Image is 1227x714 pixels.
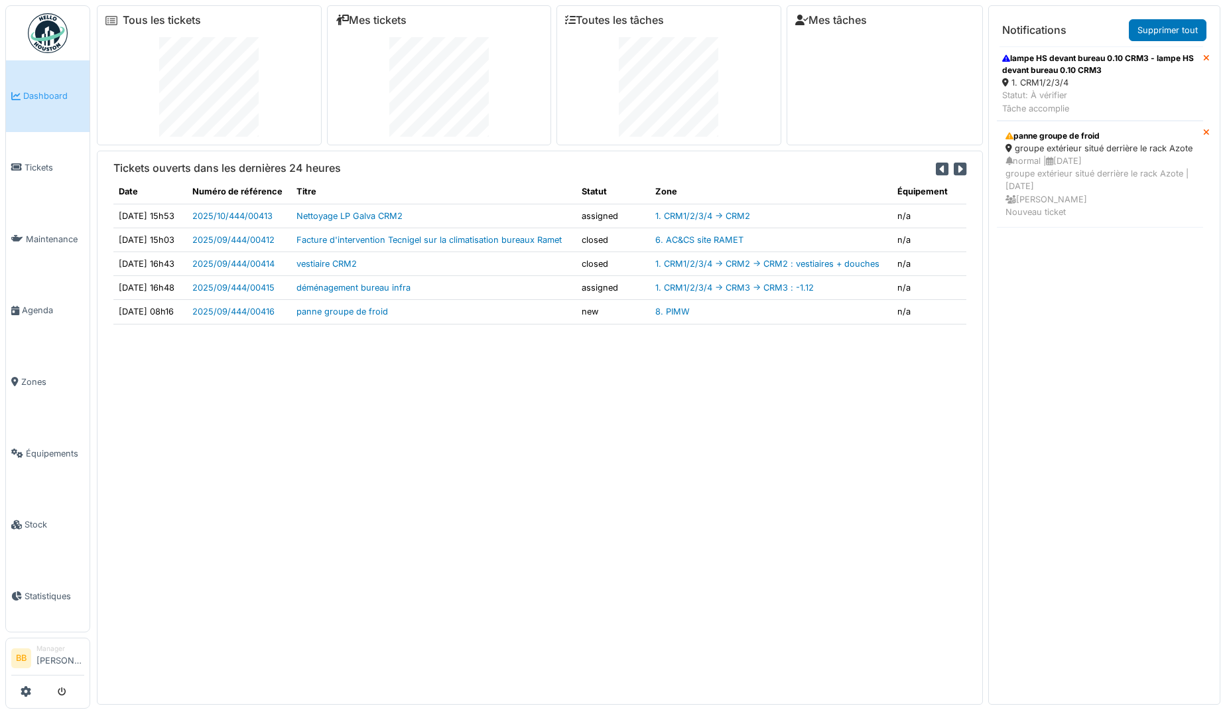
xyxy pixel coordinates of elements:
[123,14,201,27] a: Tous les tickets
[296,259,357,269] a: vestiaire CRM2
[1002,52,1198,76] div: lampe HS devant bureau 0.10 CRM3 - lampe HS devant bureau 0.10 CRM3
[892,204,966,228] td: n/a
[576,276,650,300] td: assigned
[655,235,743,245] a: 6. AC&CS site RAMET
[997,46,1203,121] a: lampe HS devant bureau 0.10 CRM3 - lampe HS devant bureau 0.10 CRM3 1. CRM1/2/3/4 Statut: À vérif...
[113,251,187,275] td: [DATE] 16h43
[892,228,966,251] td: n/a
[795,14,867,27] a: Mes tâches
[192,283,275,293] a: 2025/09/444/00415
[576,300,650,324] td: new
[6,561,90,632] a: Statistiques
[296,283,411,293] a: déménagement bureau infra
[26,447,84,460] span: Équipements
[1005,130,1195,142] div: panne groupe de froid
[26,233,84,246] span: Maintenance
[113,276,187,300] td: [DATE] 16h48
[655,211,750,221] a: 1. CRM1/2/3/4 -> CRM2
[576,204,650,228] td: assigned
[22,304,84,317] span: Agenda
[296,211,403,221] a: Nettoyage LP Galva CRM2
[113,204,187,228] td: [DATE] 15h53
[1129,19,1206,41] a: Supprimer tout
[192,259,275,269] a: 2025/09/444/00414
[6,203,90,275] a: Maintenance
[21,376,84,388] span: Zones
[296,307,388,317] a: panne groupe de froid
[6,60,90,132] a: Dashboard
[6,489,90,561] a: Stock
[36,644,84,654] div: Manager
[11,644,84,676] a: BB Manager[PERSON_NAME]
[6,275,90,346] a: Agenda
[25,161,84,174] span: Tickets
[28,13,68,53] img: Badge_color-CXgf-gQk.svg
[655,283,814,293] a: 1. CRM1/2/3/4 -> CRM3 -> CRM3 : -1.12
[23,90,84,102] span: Dashboard
[113,180,187,204] th: Date
[25,590,84,603] span: Statistiques
[1002,76,1198,89] div: 1. CRM1/2/3/4
[655,307,690,317] a: 8. PIMW
[11,648,31,668] li: BB
[997,121,1203,228] a: panne groupe de froid groupe extérieur situé derrière le rack Azote normal |[DATE]groupe extérieu...
[291,180,576,204] th: Titre
[1005,142,1195,155] div: groupe extérieur situé derrière le rack Azote
[187,180,291,204] th: Numéro de référence
[113,228,187,251] td: [DATE] 15h03
[6,417,90,489] a: Équipements
[192,211,273,221] a: 2025/10/444/00413
[892,300,966,324] td: n/a
[192,307,275,317] a: 2025/09/444/00416
[6,132,90,204] a: Tickets
[296,235,562,245] a: Facture d'intervention Tecnigel sur la climatisation bureaux Ramet
[576,180,650,204] th: Statut
[113,300,187,324] td: [DATE] 08h16
[892,251,966,275] td: n/a
[336,14,407,27] a: Mes tickets
[113,162,341,175] h6: Tickets ouverts dans les dernières 24 heures
[650,180,892,204] th: Zone
[1002,89,1198,114] div: Statut: À vérifier Tâche accomplie
[1005,155,1195,218] div: normal | [DATE] groupe extérieur situé derrière le rack Azote | [DATE] [PERSON_NAME] Nouveau ticket
[655,259,879,269] a: 1. CRM1/2/3/4 -> CRM2 -> CRM2 : vestiaires + douches
[36,644,84,672] li: [PERSON_NAME]
[576,251,650,275] td: closed
[892,276,966,300] td: n/a
[576,228,650,251] td: closed
[6,346,90,418] a: Zones
[1002,24,1066,36] h6: Notifications
[565,14,664,27] a: Toutes les tâches
[25,518,84,531] span: Stock
[192,235,275,245] a: 2025/09/444/00412
[892,180,966,204] th: Équipement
